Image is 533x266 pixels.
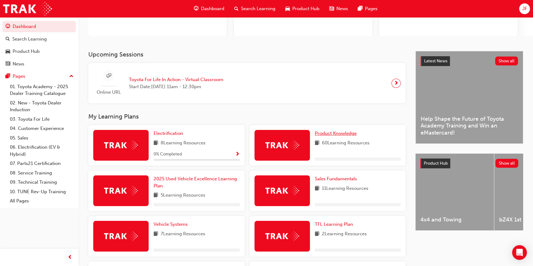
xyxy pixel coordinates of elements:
[154,221,190,228] a: Vehicle Systems
[415,51,523,144] a: Latest NewsShow allHelp Shape the Future of Toyota Academy Training and Win an eMastercard!
[265,186,299,195] img: Trak
[280,2,324,15] a: car-iconProduct Hub
[93,68,401,98] a: Online URLToyota For Life In Action - Virtual ClassroomStart Date:[DATE] 11am - 12:30pm
[88,113,406,120] h3: My Learning Plans
[315,221,353,227] span: TFL Learning Plan
[2,71,76,82] button: Pages
[241,5,275,12] span: Search Learning
[6,49,10,54] span: car-icon
[315,130,359,137] a: Product Knowledge
[106,72,111,80] span: sessionType_ONLINE_URL-icon
[6,61,10,67] span: news-icon
[322,139,370,147] span: 60 Learning Resources
[6,74,10,79] span: pages-icon
[154,175,240,189] a: 2025 Used Vehicle Excellence Learning Plan
[315,185,319,193] span: book-icon
[7,187,76,197] a: 10. TUNE Rev-Up Training
[161,230,205,238] span: 7 Learning Resources
[7,98,76,115] a: 02. New - Toyota Dealer Induction
[129,76,223,83] span: Toyota For Life In Action - Virtual Classroom
[421,56,518,66] a: Latest NewsShow all
[154,230,158,238] span: book-icon
[7,143,76,159] a: 06. Electrification (EV & Hybrid)
[235,152,240,157] span: Show Progress
[7,159,76,168] a: 07. Parts21 Certification
[13,61,24,68] div: News
[7,133,76,143] a: 05. Sales
[315,139,319,147] span: book-icon
[88,51,406,58] h3: Upcoming Sessions
[420,216,489,223] span: 4x4 and Towing
[2,46,76,57] a: Product Hub
[3,2,52,16] img: Trak
[365,5,378,12] span: Pages
[201,5,224,12] span: Dashboard
[495,57,518,65] button: Show all
[13,73,25,80] div: Pages
[154,221,188,227] span: Vehicle Systems
[12,36,47,43] div: Search Learning
[104,140,138,150] img: Trak
[104,231,138,241] img: Trak
[315,176,357,182] span: Sales Fundamentals
[2,20,76,71] button: DashboardSearch LearningProduct HubNews
[421,115,518,136] span: Help Shape the Future of Toyota Academy Training and Win an eMastercard!
[7,124,76,133] a: 04. Customer Experience
[154,176,237,189] span: 2025 Used Vehicle Excellence Learning Plan
[154,131,183,136] span: Electrification
[7,115,76,124] a: 03. Toyota For Life
[129,83,223,90] span: Start Date: [DATE] 11am - 12:30pm
[324,2,353,15] a: news-iconNews
[495,159,519,168] button: Show all
[194,5,198,13] span: guage-icon
[6,24,10,29] span: guage-icon
[154,139,158,147] span: book-icon
[7,196,76,206] a: All Pages
[394,79,399,88] span: next-icon
[2,58,76,70] a: News
[234,5,238,13] span: search-icon
[322,185,368,193] span: 11 Learning Resources
[13,48,40,55] div: Product Hub
[329,5,334,13] span: news-icon
[415,154,494,230] a: 4x4 and Towing
[285,5,290,13] span: car-icon
[161,192,205,199] span: 5 Learning Resources
[336,5,348,12] span: News
[154,151,182,158] span: 0 % Completed
[7,82,76,98] a: 01. Toyota Academy - 2025 Dealer Training Catalogue
[93,89,124,96] span: Online URL
[154,192,158,199] span: book-icon
[265,140,299,150] img: Trak
[322,230,367,238] span: 2 Learning Resources
[315,230,319,238] span: book-icon
[265,231,299,241] img: Trak
[512,245,527,260] div: Open Intercom Messenger
[2,33,76,45] a: Search Learning
[315,131,357,136] span: Product Knowledge
[68,254,72,261] span: prev-icon
[424,58,447,64] span: Latest News
[229,2,280,15] a: search-iconSearch Learning
[522,5,527,12] span: JF
[2,21,76,32] a: Dashboard
[154,130,186,137] a: Electrification
[7,168,76,178] a: 08. Service Training
[69,72,74,80] span: up-icon
[104,186,138,195] img: Trak
[315,175,359,182] a: Sales Fundamentals
[235,151,240,158] button: Show Progress
[420,158,518,168] a: Product HubShow all
[424,161,448,166] span: Product Hub
[353,2,383,15] a: pages-iconPages
[292,5,319,12] span: Product Hub
[7,178,76,187] a: 09. Technical Training
[358,5,363,13] span: pages-icon
[6,37,10,42] span: search-icon
[161,139,206,147] span: 8 Learning Resources
[519,3,530,14] button: JF
[315,221,355,228] a: TFL Learning Plan
[189,2,229,15] a: guage-iconDashboard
